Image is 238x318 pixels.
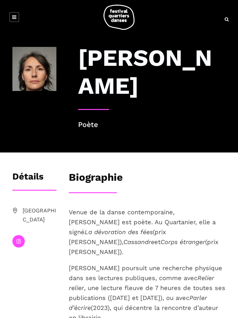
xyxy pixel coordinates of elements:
[104,5,134,30] img: logo-fqd-med
[69,208,216,236] span: Venue de la danse contemporaine, [PERSON_NAME] est poète. Au Quartanier, elle a signé
[69,238,218,256] span: (prix [PERSON_NAME]).
[69,274,214,292] span: Relier relier
[12,47,56,91] img: CatherineLalonde_2024_©LeQuartanier_JustineLatour_RGB-072_2200px-scaled
[78,44,226,100] h3: [PERSON_NAME]
[85,228,153,236] span: La dévoration des fées
[69,294,207,311] span: Parler d’écrire
[69,264,222,282] span: [PERSON_NAME] poursuit une recherche physique dans ses lectures publiques, comme avec
[78,119,226,131] p: Poète
[12,171,43,187] h3: Détails
[69,228,166,246] span: (prix [PERSON_NAME]),
[69,171,123,187] h3: Biographie
[23,206,56,224] span: [GEOGRAPHIC_DATA]
[12,235,25,248] a: instagram
[161,238,205,246] span: Corps étranger
[69,284,225,302] span: , une lecture fleuve de 7 heures de toutes ses publications ([DATE] et [DATE]), ou avec
[154,238,161,246] span: et
[123,238,154,246] span: Cassandre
